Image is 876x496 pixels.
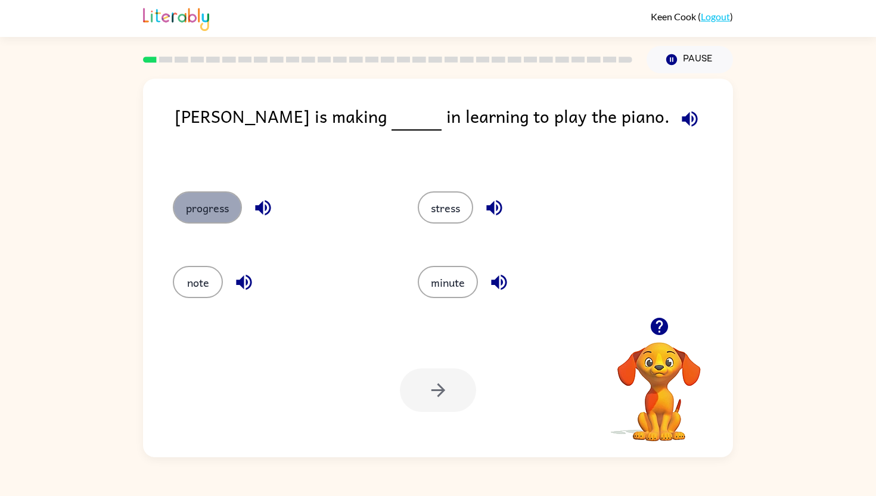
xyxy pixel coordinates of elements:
[651,11,733,22] div: ( )
[175,103,733,168] div: [PERSON_NAME] is making in learning to play the piano.
[173,191,242,224] button: progress
[173,266,223,298] button: note
[647,46,733,73] button: Pause
[418,266,478,298] button: minute
[418,191,473,224] button: stress
[599,324,719,443] video: Your browser must support playing .mp4 files to use Literably. Please try using another browser.
[651,11,698,22] span: Keen Cook
[701,11,730,22] a: Logout
[143,5,209,31] img: Literably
